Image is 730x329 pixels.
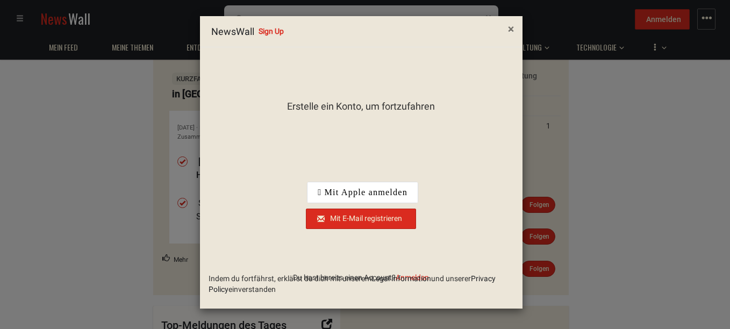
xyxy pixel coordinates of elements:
div: Mit E-Mail registrieren [313,213,409,224]
h4: Erstelle ein Konto, um fortzufahren [287,101,435,112]
div: Mit Apple anmelden [307,182,418,203]
span: × [508,23,514,35]
a: Legal Information [371,274,431,283]
iframe: Sign in with Google Button [300,154,410,177]
div: Du hast bereits einen Account? [293,272,429,283]
button: Close [500,16,522,43]
span: Sign Up [259,27,284,41]
a: NewsWall [209,18,257,45]
button: Next [306,209,416,229]
div: Indem du fortfährst, erklärst du dich mit unserem und unserer einverstanden [209,273,514,295]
